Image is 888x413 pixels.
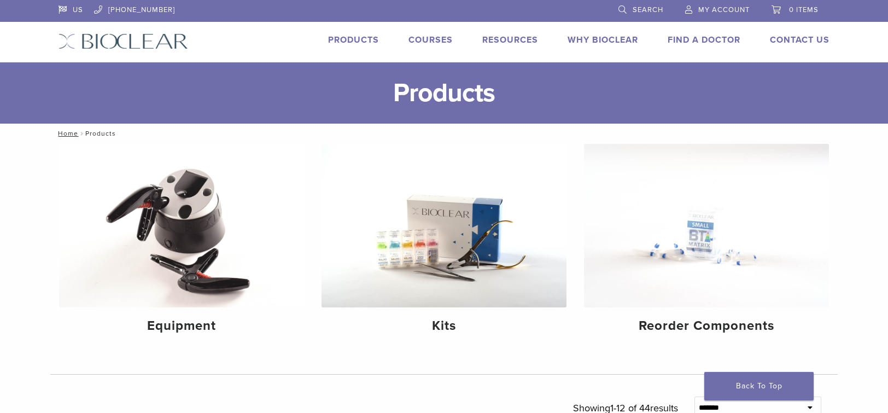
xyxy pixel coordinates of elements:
span: My Account [698,5,750,14]
a: Resources [482,34,538,45]
img: Reorder Components [584,144,829,307]
a: Why Bioclear [568,34,638,45]
nav: Products [50,124,838,143]
a: Equipment [59,144,304,343]
span: Search [633,5,663,14]
h4: Reorder Components [593,316,820,336]
a: Products [328,34,379,45]
a: Reorder Components [584,144,829,343]
a: Contact Us [770,34,829,45]
a: Courses [408,34,453,45]
span: / [78,131,85,136]
img: Kits [322,144,566,307]
h4: Equipment [68,316,295,336]
img: Equipment [59,144,304,307]
img: Bioclear [59,33,188,49]
a: Back To Top [704,372,814,400]
a: Kits [322,144,566,343]
a: Home [55,130,78,137]
span: 0 items [789,5,819,14]
a: Find A Doctor [668,34,740,45]
h4: Kits [330,316,558,336]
